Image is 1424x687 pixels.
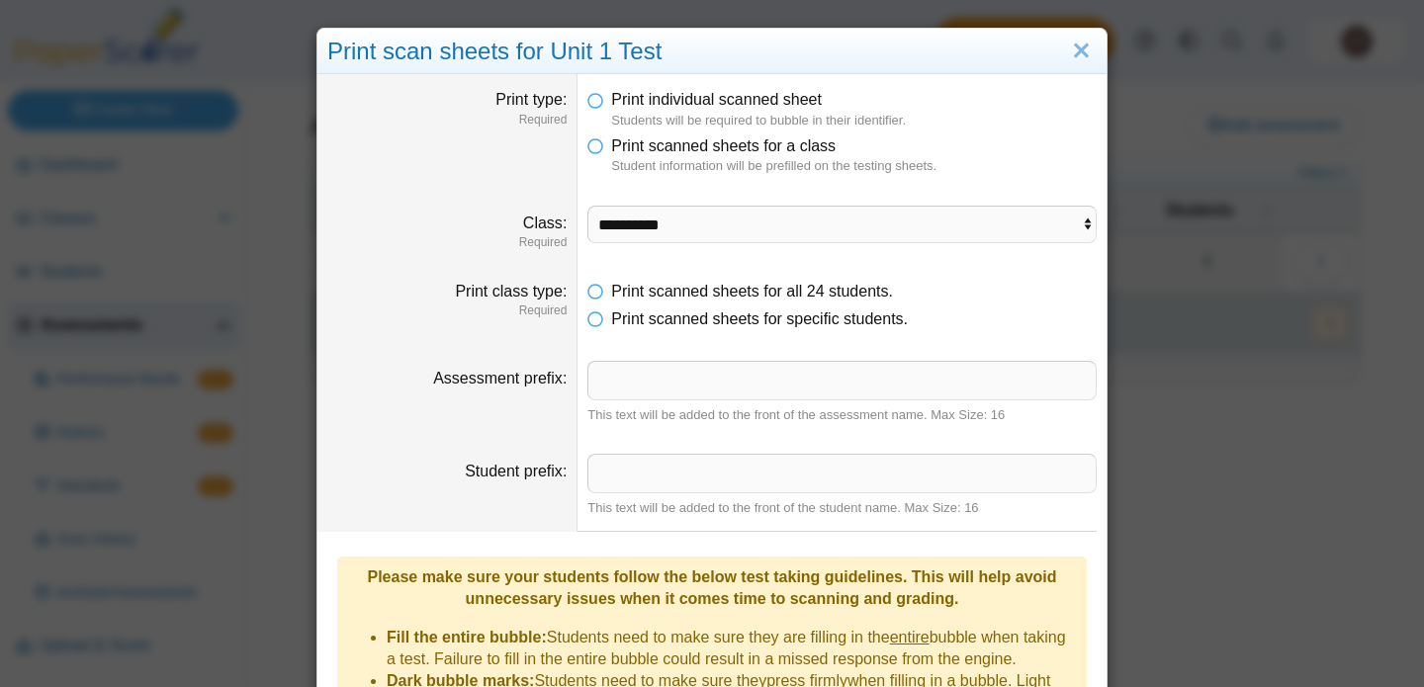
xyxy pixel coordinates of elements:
[587,499,1097,517] div: This text will be added to the front of the student name. Max Size: 16
[327,112,567,129] dfn: Required
[327,234,567,251] dfn: Required
[611,112,1097,129] dfn: Students will be required to bubble in their identifier.
[387,627,1077,671] li: Students need to make sure they are filling in the bubble when taking a test. Failure to fill in ...
[317,29,1107,75] div: Print scan sheets for Unit 1 Test
[433,370,567,386] label: Assessment prefix
[611,310,908,327] span: Print scanned sheets for specific students.
[587,406,1097,424] div: This text will be added to the front of the assessment name. Max Size: 16
[465,463,567,479] label: Student prefix
[523,215,567,231] label: Class
[611,91,822,108] span: Print individual scanned sheet
[495,91,567,108] label: Print type
[611,283,893,300] span: Print scanned sheets for all 24 students.
[890,629,930,645] u: entire
[1066,35,1097,68] a: Close
[367,568,1056,607] b: Please make sure your students follow the below test taking guidelines. This will help avoid unne...
[327,302,567,319] dfn: Required
[387,629,547,645] b: Fill the entire bubble:
[455,283,567,300] label: Print class type
[611,157,1097,175] dfn: Student information will be prefilled on the testing sheets.
[611,137,836,154] span: Print scanned sheets for a class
